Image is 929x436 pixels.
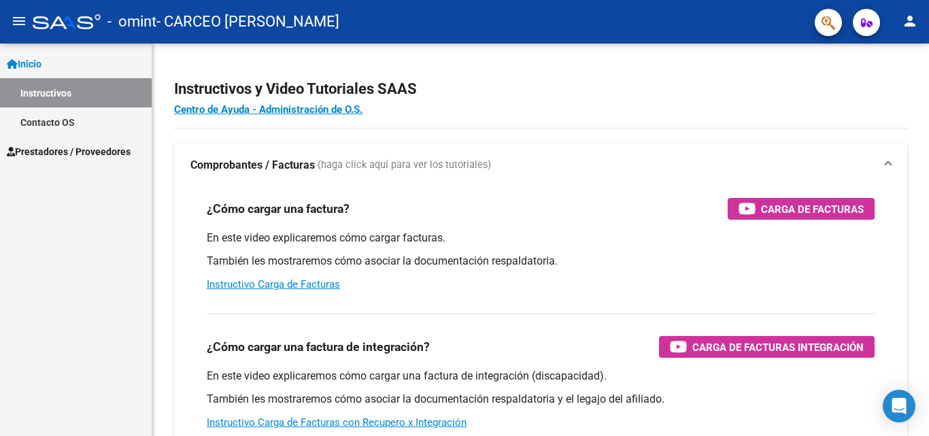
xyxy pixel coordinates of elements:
[207,231,875,246] p: En este video explicaremos cómo cargar facturas.
[207,337,430,356] h3: ¿Cómo cargar una factura de integración?
[207,199,350,218] h3: ¿Cómo cargar una factura?
[174,144,907,187] mat-expansion-panel-header: Comprobantes / Facturas (haga click aquí para ver los tutoriales)
[207,369,875,384] p: En este video explicaremos cómo cargar una factura de integración (discapacidad).
[692,339,864,356] span: Carga de Facturas Integración
[902,13,918,29] mat-icon: person
[207,254,875,269] p: También les mostraremos cómo asociar la documentación respaldatoria.
[156,7,339,37] span: - CARCEO [PERSON_NAME]
[107,7,156,37] span: - omint
[11,13,27,29] mat-icon: menu
[207,416,467,429] a: Instructivo Carga de Facturas con Recupero x Integración
[190,158,315,173] strong: Comprobantes / Facturas
[174,76,907,102] h2: Instructivos y Video Tutoriales SAAS
[659,336,875,358] button: Carga de Facturas Integración
[7,56,41,71] span: Inicio
[207,392,875,407] p: También les mostraremos cómo asociar la documentación respaldatoria y el legajo del afiliado.
[318,158,491,173] span: (haga click aquí para ver los tutoriales)
[207,278,340,290] a: Instructivo Carga de Facturas
[728,198,875,220] button: Carga de Facturas
[174,103,362,116] a: Centro de Ayuda - Administración de O.S.
[883,390,915,422] div: Open Intercom Messenger
[7,144,131,159] span: Prestadores / Proveedores
[761,201,864,218] span: Carga de Facturas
